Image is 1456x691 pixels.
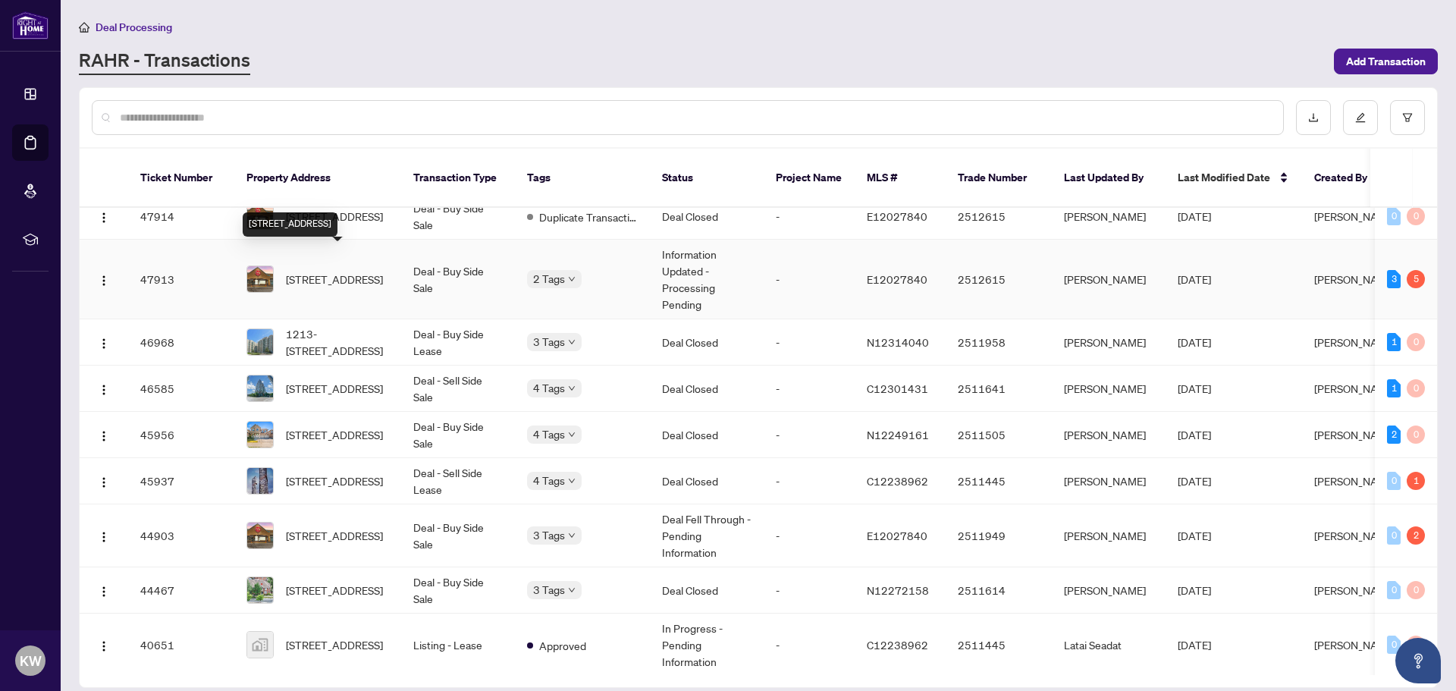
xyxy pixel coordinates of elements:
span: [STREET_ADDRESS] [286,473,383,489]
span: [STREET_ADDRESS] [286,380,383,397]
td: Deal Fell Through - Pending Information [650,504,764,567]
button: edit [1343,100,1378,135]
td: 2511445 [946,614,1052,677]
button: download [1296,100,1331,135]
button: filter [1390,100,1425,135]
button: Logo [92,267,116,291]
th: Last Updated By [1052,149,1166,208]
img: thumbnail-img [247,632,273,658]
div: 0 [1387,207,1401,225]
span: KW [20,650,42,671]
td: 2511445 [946,458,1052,504]
button: Logo [92,422,116,447]
span: 4 Tags [533,426,565,443]
img: logo [12,11,49,39]
img: thumbnail-img [247,577,273,603]
span: 3 Tags [533,581,565,598]
span: [DATE] [1178,474,1211,488]
span: [PERSON_NAME] [1314,209,1396,223]
span: [STREET_ADDRESS] [286,426,383,443]
td: Latai Seadat [1052,614,1166,677]
th: Trade Number [946,149,1052,208]
span: [STREET_ADDRESS] [286,636,383,653]
td: Deal Closed [650,193,764,240]
td: - [764,614,855,677]
td: Deal - Buy Side Sale [401,504,515,567]
span: download [1308,112,1319,123]
span: [DATE] [1178,209,1211,223]
td: 45956 [128,412,234,458]
button: Logo [92,523,116,548]
div: 0 [1407,379,1425,397]
span: [DATE] [1178,428,1211,441]
div: 0 [1407,636,1425,654]
td: - [764,240,855,319]
span: [PERSON_NAME] [1314,428,1396,441]
td: - [764,412,855,458]
img: thumbnail-img [247,523,273,548]
td: 2511614 [946,567,1052,614]
td: - [764,504,855,567]
td: 47913 [128,240,234,319]
td: Deal Closed [650,458,764,504]
button: Logo [92,330,116,354]
td: Deal - Buy Side Sale [401,567,515,614]
span: home [79,22,89,33]
th: Tags [515,149,650,208]
td: Deal Closed [650,319,764,366]
img: thumbnail-img [247,422,273,448]
span: C12238962 [867,638,928,652]
span: down [568,338,576,346]
th: Ticket Number [128,149,234,208]
img: Logo [98,531,110,543]
span: N12272158 [867,583,929,597]
th: Last Modified Date [1166,149,1302,208]
span: [STREET_ADDRESS] [286,208,383,225]
th: Transaction Type [401,149,515,208]
div: 0 [1387,636,1401,654]
img: thumbnail-img [247,266,273,292]
span: Last Modified Date [1178,169,1270,186]
td: - [764,319,855,366]
td: [PERSON_NAME] [1052,193,1166,240]
td: [PERSON_NAME] [1052,412,1166,458]
span: Approved [539,637,586,654]
div: 0 [1407,333,1425,351]
td: [PERSON_NAME] [1052,458,1166,504]
span: [PERSON_NAME] [1314,382,1396,395]
span: down [568,532,576,539]
span: [DATE] [1178,272,1211,286]
button: Open asap [1395,638,1441,683]
td: 2511949 [946,504,1052,567]
span: 4 Tags [533,379,565,397]
div: 1 [1407,472,1425,490]
td: 2512615 [946,193,1052,240]
span: edit [1355,112,1366,123]
td: 46968 [128,319,234,366]
td: 44903 [128,504,234,567]
span: down [568,477,576,485]
span: 4 Tags [533,472,565,489]
button: Add Transaction [1334,49,1438,74]
button: Logo [92,376,116,400]
span: [PERSON_NAME] [1314,583,1396,597]
img: Logo [98,586,110,598]
button: Logo [92,578,116,602]
img: Logo [98,212,110,224]
span: [DATE] [1178,382,1211,395]
td: [PERSON_NAME] [1052,504,1166,567]
div: 0 [1387,526,1401,545]
span: Duplicate Transaction [539,209,638,225]
td: Deal - Buy Side Lease [401,319,515,366]
td: - [764,366,855,412]
span: filter [1402,112,1413,123]
span: [PERSON_NAME] [1314,272,1396,286]
th: Created By [1302,149,1393,208]
td: In Progress - Pending Information [650,614,764,677]
th: Project Name [764,149,855,208]
span: [PERSON_NAME] [1314,474,1396,488]
img: thumbnail-img [247,375,273,401]
td: Listing - Lease [401,614,515,677]
span: down [568,275,576,283]
td: - [764,193,855,240]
